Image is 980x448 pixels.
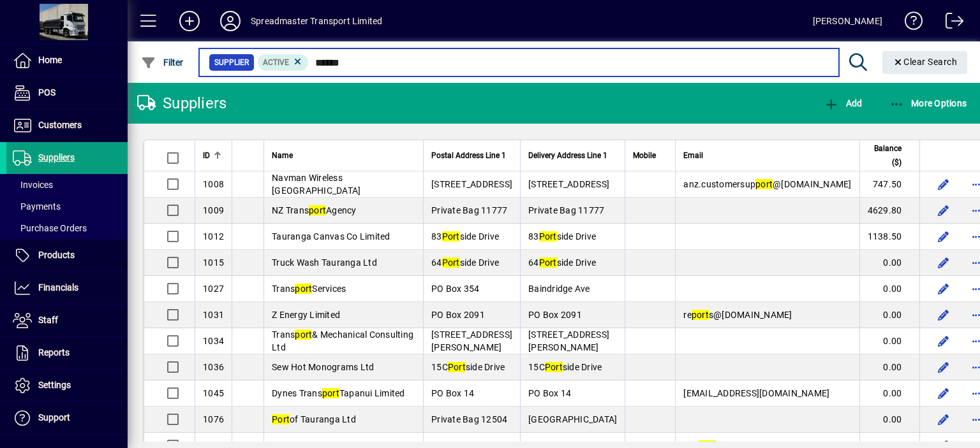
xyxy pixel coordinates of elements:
td: 0.00 [859,328,920,354]
span: Active [263,58,289,67]
div: [PERSON_NAME] [813,11,882,31]
button: Profile [210,10,251,33]
button: Edit [933,383,953,403]
em: Port [539,231,557,242]
span: Private Bag 12504 [431,414,507,424]
span: NZ Trans Agency [272,205,357,215]
span: Mobile [633,148,656,163]
span: Home [38,55,62,65]
a: Customers [6,110,128,141]
a: Staff [6,305,128,336]
mat-chip: Activation Status: Active [258,54,309,71]
button: Edit [933,226,953,247]
em: port [295,329,312,340]
span: 1027 [203,284,224,294]
span: 15C side Drive [528,362,602,372]
span: 83 side Drive [528,231,596,242]
em: Port [539,257,557,268]
a: Purchase Orders [6,217,128,239]
span: [STREET_ADDRESS][PERSON_NAME] [528,329,609,352]
span: 1036 [203,362,224,372]
span: [STREET_ADDRESS] [528,179,609,189]
em: port [755,179,773,189]
td: 0.00 [859,302,920,328]
span: Reports [38,347,70,358]
span: Clear Search [893,57,958,67]
span: PO Box 14 [528,388,571,398]
em: port [295,284,312,294]
div: Spreadmaster Transport Limited [251,11,382,31]
button: Edit [933,278,953,299]
a: Knowledge Base [895,3,923,44]
span: re s@[DOMAIN_NAME] [683,310,792,320]
span: [GEOGRAPHIC_DATA] [528,414,617,424]
span: Z Energy Limited [272,310,340,320]
span: Balance ($) [868,141,902,170]
span: Navman Wireless [GEOGRAPHIC_DATA] [272,173,360,196]
a: POS [6,77,128,109]
span: Add [824,98,862,108]
a: Settings [6,370,128,401]
span: Supplier [214,56,249,69]
span: Private Bag 11777 [431,205,507,215]
td: 0.00 [859,407,920,433]
span: Staff [38,315,58,325]
span: 64 side Drive [528,257,596,268]
span: [STREET_ADDRESS][PERSON_NAME] [431,329,512,352]
span: 1034 [203,336,224,346]
span: of Tauranga Ltd [272,414,356,424]
button: Edit [933,409,953,430]
button: More Options [886,92,970,115]
span: 83 side Drive [431,231,499,242]
a: Support [6,402,128,434]
a: Payments [6,196,128,217]
span: Private Bag 11777 [528,205,604,215]
span: Baindridge Ave [528,284,590,294]
em: Port [442,257,460,268]
span: 1076 [203,414,224,424]
div: Suppliers [137,93,226,113]
span: ID [203,148,210,163]
span: 1015 [203,257,224,268]
a: Logout [936,3,964,44]
button: Clear [882,51,968,74]
button: Edit [933,174,953,194]
em: Port [448,362,466,372]
span: Support [38,412,70,423]
td: 4629.80 [859,198,920,224]
button: Edit [933,200,953,220]
span: Postal Address Line 1 [431,148,506,163]
span: Customers [38,120,82,130]
span: More Options [889,98,967,108]
span: Invoices [13,180,53,190]
td: 1138.50 [859,224,920,250]
span: Trans & Mechanical Consulting Ltd [272,329,413,352]
a: Reports [6,337,128,369]
span: Settings [38,380,71,390]
em: port [692,310,709,320]
div: Mobile [633,148,667,163]
span: anz.customersup @[DOMAIN_NAME] [683,179,851,189]
em: port [322,388,339,398]
span: PO Box 2091 [431,310,485,320]
em: Port [272,414,290,424]
span: 1008 [203,179,224,189]
span: Tauranga Canvas Co Limited [272,231,390,242]
em: port [309,205,326,215]
span: [STREET_ADDRESS] [431,179,512,189]
button: Edit [933,305,953,325]
button: Edit [933,331,953,351]
span: Purchase Orders [13,223,87,233]
td: 0.00 [859,276,920,302]
td: 0.00 [859,354,920,380]
div: ID [203,148,224,163]
span: Delivery Address Line 1 [528,148,607,163]
span: PO Box 354 [431,284,480,294]
span: Products [38,250,75,260]
button: Add [820,92,865,115]
span: Name [272,148,293,163]
a: Home [6,45,128,76]
span: 15C side Drive [431,362,505,372]
a: Products [6,240,128,271]
td: 747.50 [859,171,920,198]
